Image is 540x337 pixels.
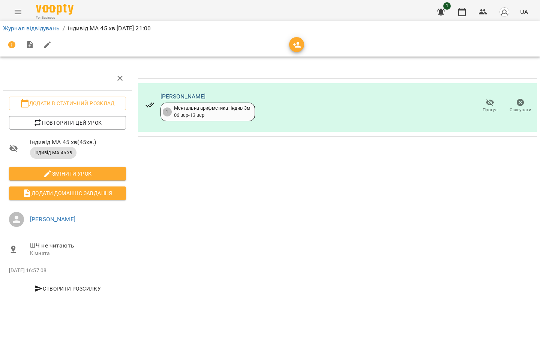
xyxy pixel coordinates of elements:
[163,107,172,116] div: 1
[9,267,126,274] p: [DATE] 16:57:08
[499,7,510,17] img: avatar_s.png
[9,3,27,21] button: Menu
[174,105,250,119] div: Ментальна арифметика: Індив 3м 06 вер - 13 вер
[15,169,120,178] span: Змінити урок
[36,15,73,20] span: For Business
[9,282,126,295] button: Створити розсилку
[3,25,60,32] a: Журнал відвідувань
[30,138,126,147] span: індивід МА 45 хв ( 45 хв. )
[15,99,120,108] span: Додати в статичний розклад
[9,186,126,200] button: Додати домашнє завдання
[517,5,531,19] button: UA
[68,24,151,33] p: індивід МА 45 хв [DATE] 21:00
[520,8,528,16] span: UA
[36,4,73,15] img: Voopty Logo
[30,216,75,223] a: [PERSON_NAME]
[30,241,126,250] span: ШЧ не читають
[483,107,498,113] span: Прогул
[160,93,206,100] a: [PERSON_NAME]
[475,95,505,116] button: Прогул
[63,24,65,33] li: /
[443,2,451,10] span: 1
[9,97,126,110] button: Додати в статичний розклад
[3,24,537,33] nav: breadcrumb
[12,284,123,293] span: Створити розсилку
[15,118,120,127] span: Повторити цей урок
[505,95,535,116] button: Скасувати
[9,167,126,180] button: Змінити урок
[510,107,531,113] span: Скасувати
[30,149,76,156] span: індивід МА 45 хв
[30,250,126,257] p: Кімната
[9,116,126,130] button: Повторити цей урок
[15,189,120,198] span: Додати домашнє завдання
